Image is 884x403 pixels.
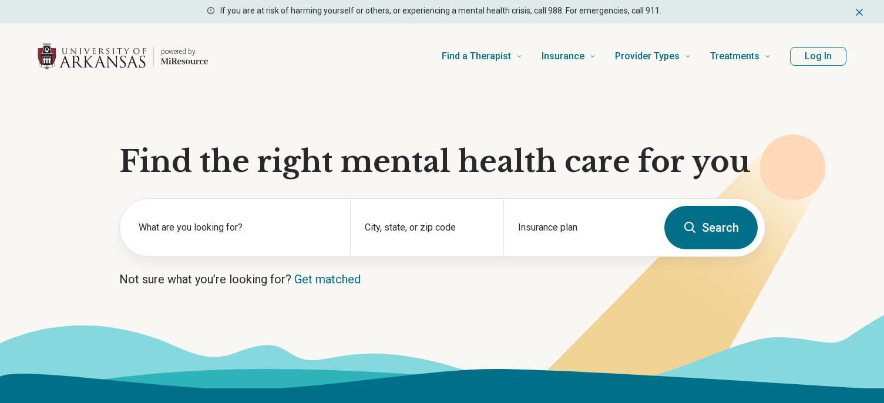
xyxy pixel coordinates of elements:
[220,5,661,17] p: If you are at risk of harming yourself or others, or experiencing a mental health crisis, call 98...
[119,144,765,180] h1: Find the right mental health care for you
[119,271,765,287] p: Not sure what you’re looking for?
[542,48,584,65] span: Insurance
[161,47,208,56] p: powered by
[710,48,759,65] span: Treatments
[442,33,523,80] a: Find a Therapist
[615,33,691,80] a: Provider Types
[710,33,771,80] a: Treatments
[664,206,758,249] button: Search
[853,5,865,19] button: Dismiss
[542,33,596,80] a: Insurance
[442,48,511,65] span: Find a Therapist
[790,47,846,66] button: Log In
[139,221,336,235] label: What are you looking for?
[294,272,361,286] a: Get matched
[615,48,680,65] span: Provider Types
[38,38,208,75] a: Home page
